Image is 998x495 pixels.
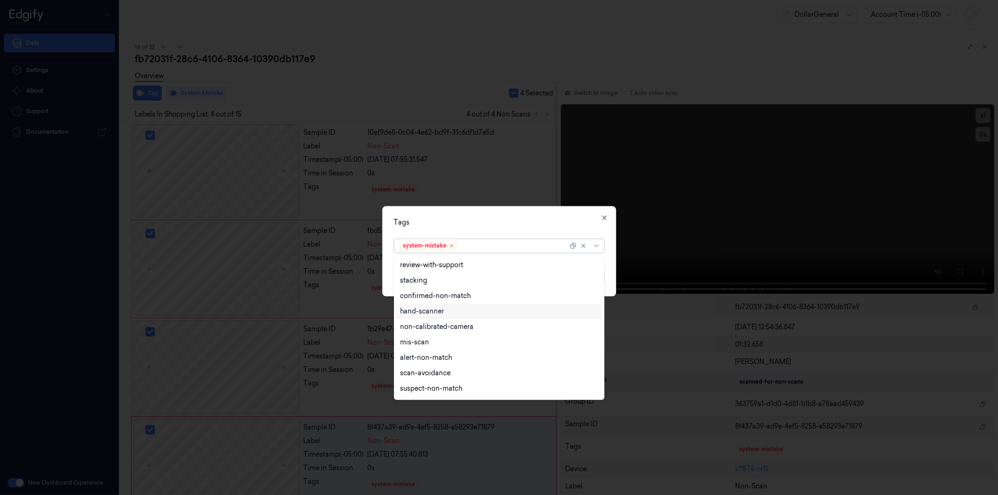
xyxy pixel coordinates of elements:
div: Remove ,system-mistake [449,243,454,249]
div: stacking [400,276,427,285]
div: review-with-support [400,260,463,270]
div: alert-non-match [400,353,452,363]
div: non-calibrated-camera [400,322,474,332]
div: system-mistake [403,242,447,250]
div: Tags [394,218,605,228]
div: hand-scanner [400,306,444,316]
div: mis-scan [400,337,429,347]
div: suspect-non-match [400,384,462,393]
div: confirmed-non-match [400,291,471,301]
div: scan-avoidance [400,368,451,378]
